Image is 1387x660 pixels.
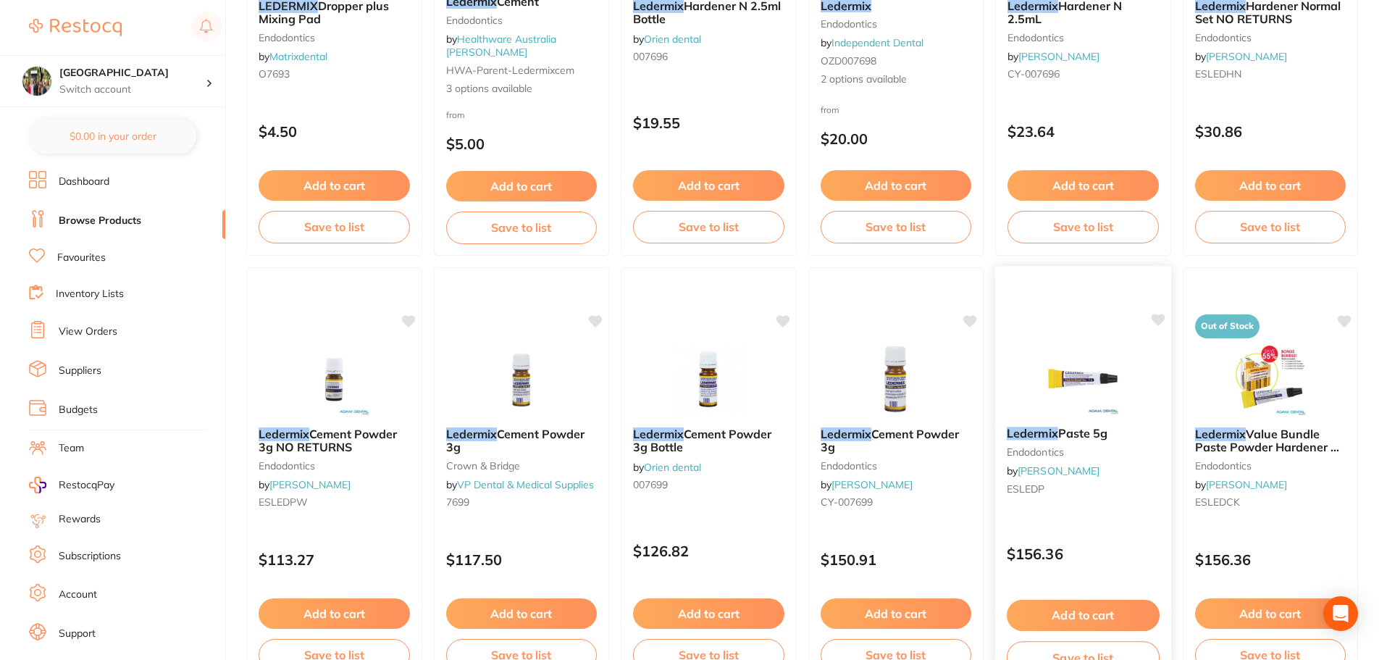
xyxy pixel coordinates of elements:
[633,461,701,474] span: by
[821,72,972,87] span: 2 options available
[1195,598,1346,629] button: Add to cart
[1007,32,1159,43] small: endodontics
[1195,427,1246,441] em: Ledermix
[1195,50,1287,63] span: by
[446,427,497,441] em: Ledermix
[661,343,755,416] img: Ledermix Cement Powder 3g Bottle
[57,251,106,265] a: Favourites
[269,478,351,491] a: [PERSON_NAME]
[1007,464,1099,477] span: by
[59,403,98,417] a: Budgets
[1195,478,1287,491] span: by
[59,588,97,602] a: Account
[633,598,784,629] button: Add to cart
[633,543,784,559] p: $126.82
[1195,314,1260,338] span: Out of Stock
[259,598,410,629] button: Add to cart
[59,478,114,493] span: RestocqPay
[446,212,598,243] button: Save to list
[1007,600,1160,631] button: Add to cart
[1007,483,1045,496] span: ESLEDP
[633,427,784,454] b: Ledermix Cement Powder 3g Bottle
[821,598,972,629] button: Add to cart
[1195,496,1240,509] span: ESLEDCK
[633,211,784,243] button: Save to list
[29,119,196,154] button: $0.00 in your order
[821,427,972,454] b: Ledermix Cement Powder 3g
[29,477,114,493] a: RestocqPay
[446,82,598,96] span: 3 options available
[259,496,308,509] span: ESLEDPW
[1036,342,1131,415] img: Ledermix Paste 5g
[446,478,594,491] span: by
[22,67,51,96] img: Wanneroo Dental Centre
[446,135,598,152] p: $5.00
[633,427,684,441] em: Ledermix
[29,477,46,493] img: RestocqPay
[446,33,556,59] a: Healthware Australia [PERSON_NAME]
[821,496,873,509] span: CY-007699
[287,343,381,416] img: Ledermix Cement Powder 3g NO RETURNS
[446,460,598,472] small: crown & bridge
[821,170,972,201] button: Add to cart
[259,170,410,201] button: Add to cart
[1007,170,1159,201] button: Add to cart
[259,460,410,472] small: endodontics
[59,627,96,641] a: Support
[446,551,598,568] p: $117.50
[821,211,972,243] button: Save to list
[259,427,397,454] span: Cement Powder 3g NO RETURNS
[831,478,913,491] a: [PERSON_NAME]
[446,427,598,454] b: Ledermix Cement Powder 3g
[1195,170,1346,201] button: Add to cart
[259,478,351,491] span: by
[1007,546,1160,562] p: $156.36
[1195,67,1241,80] span: ESLEDHN
[1195,427,1346,454] b: Ledermix Value Bundle Paste Powder Hardener & Dropper
[59,214,141,228] a: Browse Products
[59,325,117,339] a: View Orders
[446,33,556,59] span: by
[259,32,410,43] small: endodontics
[259,427,410,454] b: Ledermix Cement Powder 3g NO RETURNS
[259,427,309,441] em: Ledermix
[1007,123,1159,140] p: $23.64
[1007,50,1099,63] span: by
[644,461,701,474] a: Orien dental
[633,33,701,46] span: by
[1195,460,1346,472] small: endodontics
[446,171,598,201] button: Add to cart
[59,364,101,378] a: Suppliers
[644,33,701,46] a: Orien dental
[259,67,290,80] span: O7693
[29,11,122,44] a: Restocq Logo
[821,36,923,49] span: by
[1007,211,1159,243] button: Save to list
[446,598,598,629] button: Add to cart
[56,287,124,301] a: Inventory Lists
[821,460,972,472] small: endodontics
[821,478,913,491] span: by
[1223,343,1317,416] img: Ledermix Value Bundle Paste Powder Hardener & Dropper
[259,211,410,243] button: Save to list
[446,427,584,454] span: Cement Powder 3g
[59,66,206,80] h4: Wanneroo Dental Centre
[1195,123,1346,140] p: $30.86
[1206,50,1287,63] a: [PERSON_NAME]
[59,83,206,97] p: Switch account
[269,50,327,63] a: Matrixdental
[633,427,771,454] span: Cement Powder 3g Bottle
[821,551,972,568] p: $150.91
[1058,426,1108,440] span: Paste 5g
[821,427,959,454] span: Cement Powder 3g
[1018,464,1099,477] a: [PERSON_NAME]
[59,549,121,564] a: Subscriptions
[1007,427,1160,440] b: Ledermix Paste 5g
[446,64,574,77] span: HWA-parent-ledermixcem
[1007,426,1058,440] em: Ledermix
[1195,427,1339,468] span: Value Bundle Paste Powder Hardener & Dropper
[474,343,569,416] img: Ledermix Cement Powder 3g
[1195,211,1346,243] button: Save to list
[59,175,109,189] a: Dashboard
[29,19,122,36] img: Restocq Logo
